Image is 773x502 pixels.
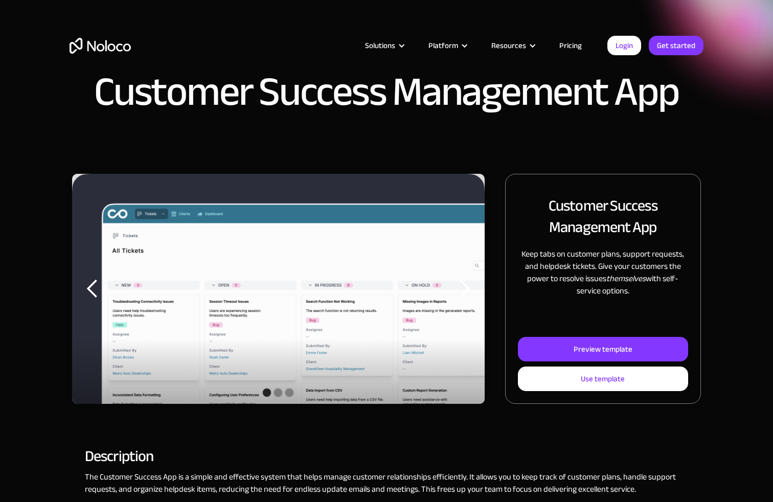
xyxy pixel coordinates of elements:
p: ‍ [518,307,688,320]
div: Use template [581,372,625,385]
a: Get started [649,36,703,55]
div: Show slide 1 of 3 [263,389,271,397]
div: Resources [491,39,526,52]
div: 1 of 3 [72,174,485,404]
div: next slide [444,174,485,404]
div: Solutions [365,39,395,52]
div: Show slide 3 of 3 [285,389,293,397]
h2: Customer Success Management App [518,195,688,238]
a: Use template [518,367,688,391]
div: Preview template [574,343,632,356]
p: The Customer Success App is a simple and effective system that helps manage customer relationship... [85,471,688,495]
em: themselves [606,271,646,286]
div: Platform [428,39,458,52]
a: Pricing [547,39,595,52]
div: Show slide 2 of 3 [274,389,282,397]
div: carousel [72,174,485,404]
p: Keep tabs on customer plans, support requests, and helpdesk tickets. Give your customers the powe... [518,248,688,297]
h2: Description [85,451,688,461]
div: Solutions [352,39,416,52]
a: Preview template [518,337,688,361]
a: home [70,38,131,54]
div: Platform [416,39,479,52]
a: Login [607,36,641,55]
div: Resources [479,39,547,52]
div: previous slide [72,174,113,404]
h1: Customer Success Management App [94,72,679,112]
